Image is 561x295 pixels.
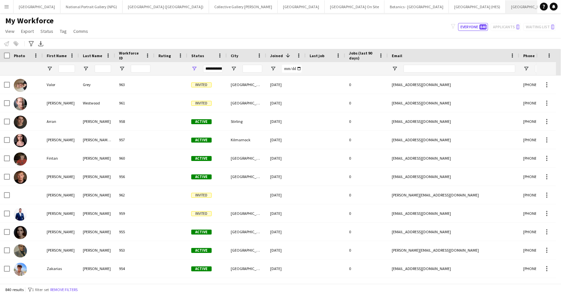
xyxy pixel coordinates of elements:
div: [EMAIL_ADDRESS][DOMAIN_NAME] [388,112,519,130]
span: My Workforce [5,16,54,26]
img: Greta Nicolau [14,226,27,239]
button: Open Filter Menu [392,66,398,72]
div: 961 [115,94,154,112]
div: [DATE] [266,168,306,186]
div: [PERSON_NAME][EMAIL_ADDRESS][DOMAIN_NAME] [388,186,519,204]
div: [PERSON_NAME] [PERSON_NAME] [79,131,115,149]
span: Status [40,28,53,34]
div: [PERSON_NAME] [79,223,115,241]
div: [GEOGRAPHIC_DATA] [227,168,266,186]
div: [PERSON_NAME] [43,241,79,259]
div: 955 [115,223,154,241]
div: 0 [345,168,388,186]
span: Email [392,53,402,58]
span: 840 [479,24,487,30]
div: Stirling [227,112,266,130]
div: [DATE] [266,241,306,259]
span: Tag [60,28,67,34]
div: 959 [115,204,154,222]
span: Last Name [83,53,102,58]
div: [EMAIL_ADDRESS][DOMAIN_NAME] [388,204,519,222]
div: [PERSON_NAME] [43,204,79,222]
div: [EMAIL_ADDRESS][DOMAIN_NAME] [388,260,519,278]
span: Active [191,119,212,124]
a: View [3,27,17,35]
img: Alec Westwood [14,97,27,110]
input: Workforce ID Filter Input [131,65,151,73]
span: Rating [158,53,171,58]
div: 963 [115,76,154,94]
div: [GEOGRAPHIC_DATA] [227,94,266,112]
div: [PERSON_NAME] [79,186,115,204]
div: [EMAIL_ADDRESS][DOMAIN_NAME] [388,94,519,112]
div: 0 [345,204,388,222]
button: Open Filter Menu [119,66,125,72]
span: Status [191,53,204,58]
div: 0 [345,112,388,130]
span: Invited [191,82,212,87]
div: [DATE] [266,94,306,112]
input: First Name Filter Input [58,65,75,73]
span: Workforce ID [119,51,143,60]
button: Open Filter Menu [231,66,237,72]
span: Active [191,248,212,253]
div: 0 [345,131,388,149]
button: Everyone840 [458,23,488,31]
div: [PERSON_NAME] [43,168,79,186]
div: [PERSON_NAME] [79,241,115,259]
input: Joined Filter Input [282,65,302,73]
div: [DATE] [266,186,306,204]
div: [DATE] [266,149,306,167]
button: Open Filter Menu [83,66,89,72]
div: [DATE] [266,76,306,94]
button: [GEOGRAPHIC_DATA] ([GEOGRAPHIC_DATA]) [123,0,209,13]
div: [EMAIL_ADDRESS][DOMAIN_NAME] [388,223,519,241]
div: [PERSON_NAME] [79,149,115,167]
div: [DATE] [266,204,306,222]
div: 956 [115,168,154,186]
div: [PERSON_NAME] [79,168,115,186]
div: [GEOGRAPHIC_DATA] [227,204,266,222]
button: Open Filter Menu [523,66,529,72]
img: Arran Hogg [14,116,27,129]
span: Phone [523,53,535,58]
button: Botanics - [GEOGRAPHIC_DATA] [385,0,449,13]
img: Shane Ankcorn [14,208,27,221]
div: 957 [115,131,154,149]
span: Active [191,266,212,271]
div: [PERSON_NAME] [79,204,115,222]
img: Fintan McCarney [14,152,27,166]
a: Comms [71,27,91,35]
div: [PERSON_NAME] [79,112,115,130]
button: [GEOGRAPHIC_DATA] On Site [325,0,385,13]
img: Zakarias Burgess [14,263,27,276]
button: [GEOGRAPHIC_DATA] (HES) [449,0,506,13]
img: Joshua Gardiner [14,171,27,184]
span: City [231,53,238,58]
div: [GEOGRAPHIC_DATA] [227,223,266,241]
div: [EMAIL_ADDRESS][DOMAIN_NAME] [388,168,519,186]
div: [PERSON_NAME][EMAIL_ADDRESS][DOMAIN_NAME] [388,241,519,259]
button: [GEOGRAPHIC_DATA] [13,0,60,13]
button: National Portrait Gallery (NPG) [60,0,123,13]
div: Valor [43,76,79,94]
a: Export [18,27,36,35]
button: Open Filter Menu [191,66,197,72]
span: Invited [191,211,212,216]
app-action-btn: Advanced filters [27,40,35,48]
span: 1 filter set [32,287,49,292]
span: View [5,28,14,34]
div: [GEOGRAPHIC_DATA] [227,241,266,259]
button: Open Filter Menu [47,66,53,72]
div: [GEOGRAPHIC_DATA] [227,149,266,167]
a: Tag [57,27,69,35]
div: 0 [345,223,388,241]
div: 0 [345,149,388,167]
span: First Name [47,53,67,58]
div: 0 [345,76,388,94]
div: 958 [115,112,154,130]
div: [PERSON_NAME] [43,223,79,241]
div: [DATE] [266,260,306,278]
div: Kilmarnock [227,131,266,149]
div: [PERSON_NAME] [43,131,79,149]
